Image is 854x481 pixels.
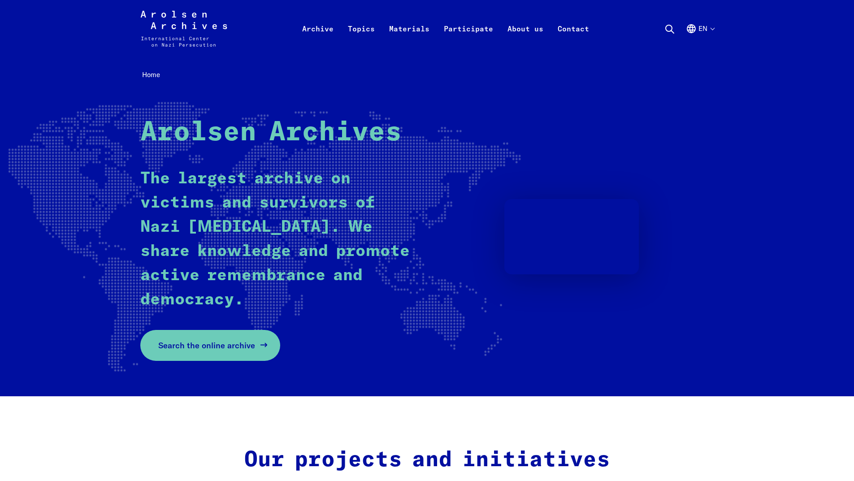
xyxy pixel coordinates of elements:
a: Materials [382,22,437,57]
h2: Our projects and initiatives [238,447,617,473]
span: Home [142,70,160,79]
p: The largest archive on victims and survivors of Nazi [MEDICAL_DATA]. We share knowledge and promo... [140,167,412,312]
nav: Primary [295,11,596,47]
strong: Arolsen Archives [140,119,402,146]
button: English, language selection [686,23,714,56]
a: Archive [295,22,341,57]
span: Search the online archive [158,339,255,351]
a: Participate [437,22,500,57]
a: About us [500,22,551,57]
a: Search the online archive [140,330,280,361]
a: Contact [551,22,596,57]
nav: Breadcrumb [140,68,714,82]
a: Topics [341,22,382,57]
